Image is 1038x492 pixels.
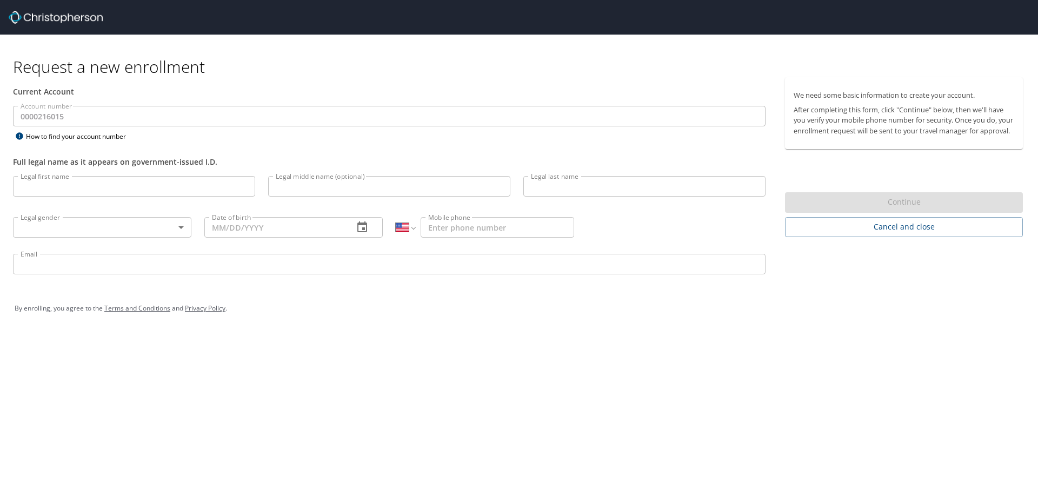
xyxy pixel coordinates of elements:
[13,56,1032,77] h1: Request a new enrollment
[421,217,574,238] input: Enter phone number
[15,295,1023,322] div: By enrolling, you agree to the and .
[9,11,103,24] img: cbt logo
[785,217,1023,237] button: Cancel and close
[13,130,148,143] div: How to find your account number
[185,304,225,313] a: Privacy Policy
[204,217,345,238] input: MM/DD/YYYY
[794,105,1014,136] p: After completing this form, click "Continue" below, then we'll have you verify your mobile phone ...
[794,90,1014,100] p: We need some basic information to create your account.
[13,86,766,97] div: Current Account
[13,217,191,238] div: ​
[794,220,1014,234] span: Cancel and close
[104,304,170,313] a: Terms and Conditions
[13,156,766,167] div: Full legal name as it appears on government-issued I.D.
